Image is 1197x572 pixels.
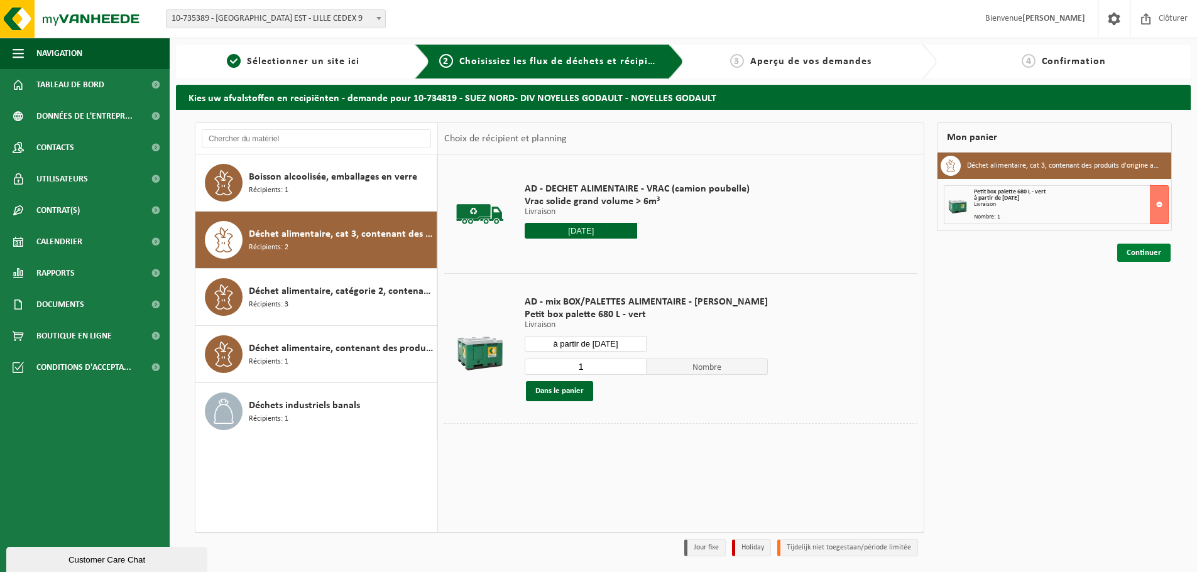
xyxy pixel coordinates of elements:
span: Tableau de bord [36,69,104,100]
span: Récipients: 2 [249,242,288,254]
span: Déchet alimentaire, cat 3, contenant des produits d'origine animale, emballage synthétique [249,227,434,242]
div: Livraison [974,202,1168,208]
span: Petit box palette 680 L - vert [525,308,768,321]
span: Déchet alimentaire, catégorie 2, contenant des produits d'origine animale, emballage mélangé [249,284,434,299]
span: 1 [227,54,241,68]
span: Petit box palette 680 L - vert [974,188,1046,195]
strong: [PERSON_NAME] [1022,14,1085,23]
span: Contacts [36,132,74,163]
span: Récipients: 1 [249,185,288,197]
span: 10-735389 - SUEZ RV NORD EST - LILLE CEDEX 9 [167,10,385,28]
button: Déchet alimentaire, contenant des produits d'origine animale, non emballé, catégorie 3 Récipients: 1 [195,326,437,383]
span: Boutique en ligne [36,320,112,352]
span: Choisissiez les flux de déchets et récipients [459,57,669,67]
span: Conditions d'accepta... [36,352,131,383]
span: Rapports [36,257,75,289]
span: AD - mix BOX/PALETTES ALIMENTAIRE - [PERSON_NAME] [525,296,768,308]
span: 3 [730,54,744,68]
li: Holiday [732,539,771,556]
h3: Déchet alimentaire, cat 3, contenant des produits d'origine animale, emballage synthétique [967,156,1162,176]
div: Choix de récipient et planning [438,123,573,154]
span: Utilisateurs [36,163,88,195]
p: Livraison [525,321,768,330]
input: Chercher du matériel [202,129,431,148]
h2: Kies uw afvalstoffen en recipiënten - demande pour 10-734819 - SUEZ NORD- DIV NOYELLES GODAULT - ... [176,85,1191,109]
div: Nombre: 1 [974,214,1168,220]
span: Vrac solide grand volume > 6m³ [525,195,750,208]
span: Boisson alcoolisée, emballages en verre [249,170,417,185]
iframe: chat widget [6,544,210,572]
span: Nombre [647,359,768,375]
button: Dans le panier [526,381,593,401]
a: Continuer [1117,244,1171,262]
button: Déchet alimentaire, catégorie 2, contenant des produits d'origine animale, emballage mélangé Réci... [195,269,437,326]
a: 1Sélectionner un site ici [182,54,405,69]
span: 2 [439,54,453,68]
span: Déchets industriels banals [249,398,360,413]
strong: à partir de [DATE] [974,195,1019,202]
span: 4 [1022,54,1036,68]
div: Mon panier [937,122,1172,153]
span: Navigation [36,38,82,69]
span: Sélectionner un site ici [247,57,359,67]
span: AD - DECHET ALIMENTAIRE - VRAC (camion poubelle) [525,183,750,195]
button: Déchets industriels banals Récipients: 1 [195,383,437,440]
li: Tijdelijk niet toegestaan/période limitée [777,539,918,556]
p: Livraison [525,208,750,217]
span: Contrat(s) [36,195,80,226]
button: Déchet alimentaire, cat 3, contenant des produits d'origine animale, emballage synthétique Récipi... [195,212,437,269]
span: Aperçu de vos demandes [750,57,872,67]
span: Calendrier [36,226,82,257]
span: Documents [36,289,84,320]
span: 10-735389 - SUEZ RV NORD EST - LILLE CEDEX 9 [166,9,386,28]
li: Jour fixe [684,539,726,556]
span: Récipients: 1 [249,413,288,425]
span: Récipients: 1 [249,356,288,368]
span: Données de l'entrepr... [36,100,133,132]
input: Sélectionnez date [525,336,647,352]
span: Confirmation [1042,57,1106,67]
button: Boisson alcoolisée, emballages en verre Récipients: 1 [195,154,437,212]
span: Récipients: 3 [249,299,288,311]
input: Sélectionnez date [525,223,637,239]
span: Déchet alimentaire, contenant des produits d'origine animale, non emballé, catégorie 3 [249,341,434,356]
